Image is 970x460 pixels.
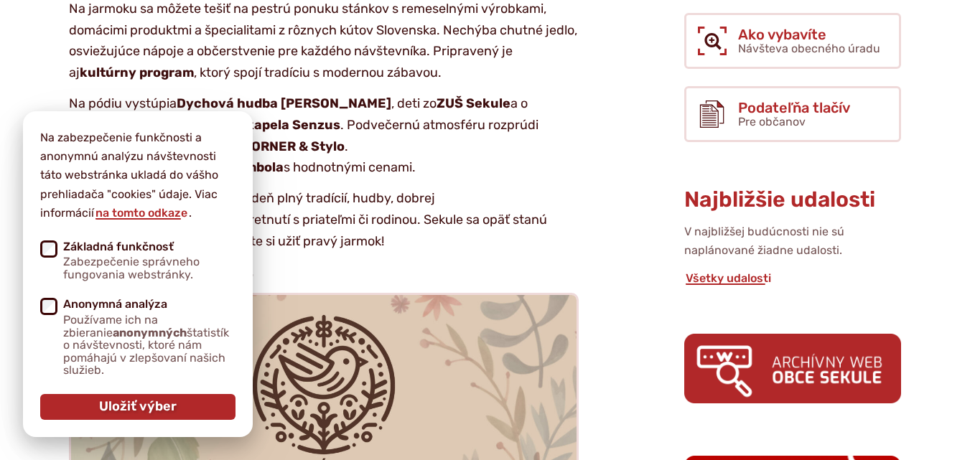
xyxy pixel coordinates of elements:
span: Pre občanov [738,115,806,128]
input: Anonymná analýzaPoužívame ich na zbieranieanonymnýchštatistík o návštevnosti, ktoré nám pomáhajú ... [40,298,57,315]
strong: kapela Senzus [246,117,340,133]
span: Používame ich na zbieranie štatistík o návštevnosti, ktoré nám pomáhajú v zlepšovaní našich služieb. [63,314,235,377]
a: Všetky udalosti [684,271,773,285]
p: Na zabezpečenie funkčnosti a anonymnú analýzu návštevnosti táto webstránka ukladá do vášho prehli... [40,128,235,223]
a: Ako vybavíte Návšteva obecného úradu [684,13,901,69]
a: Podateľňa tlačív Pre občanov [684,86,901,142]
span: Podateľňa tlačív [738,100,850,116]
strong: MAFIA CORNER & Stylo [197,139,345,154]
strong: kultúrny program [80,65,194,80]
button: Uložiť výber [40,394,235,420]
strong: Dychová hudba [PERSON_NAME] [177,95,391,111]
h3: Najbližšie udalosti [684,188,901,212]
strong: ZUŠ Sekule [437,95,510,111]
input: Základná funkčnosťZabezpečenie správneho fungovania webstránky. [40,240,57,258]
span: Zabezpečenie správneho fungovania webstránky. [63,255,235,281]
p: Na pódiu vystúpia , deti zo a o hudobný zážitok sa postará aj . Podvečernú atmosféru rozprúdi ene... [69,93,579,179]
img: archiv.png [684,334,901,403]
span: Návšteva obecného úradu [738,42,880,55]
p: V najbližšej budúcnosti nie sú naplánované žiadne udalosti. [684,222,901,260]
span: Základná funkčnosť [63,240,235,281]
span: Uložiť výber [99,399,177,415]
span: Anonymná analýza [63,298,235,377]
a: na tomto odkaze [94,206,189,220]
span: Ako vybavíte [738,27,880,42]
p: Pozývame vás prežiť príjemný deň plný tradícií, hudby, dobrej ná[DEMOGRAPHIC_DATA] a stretnutí s ... [69,188,579,252]
strong: anonymných [113,326,187,339]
